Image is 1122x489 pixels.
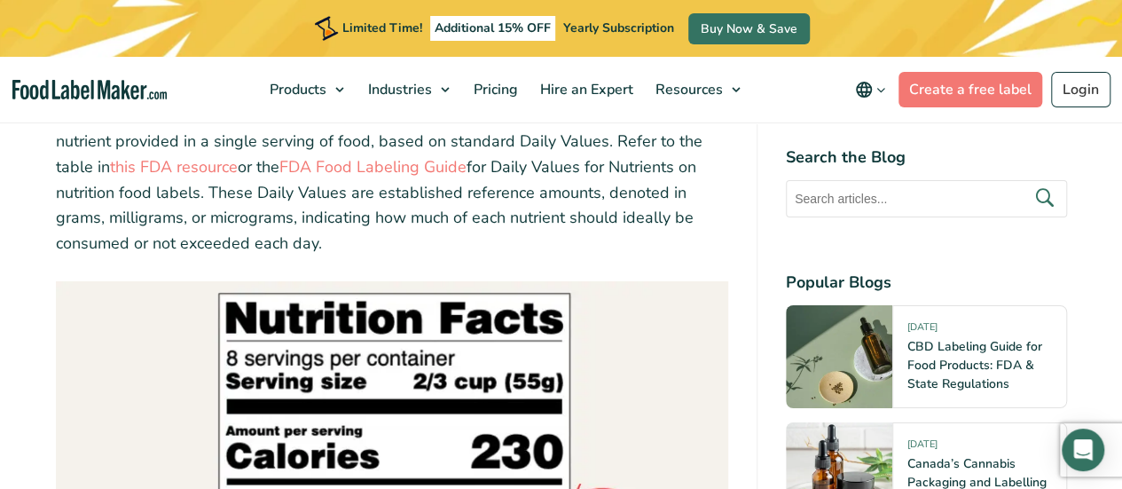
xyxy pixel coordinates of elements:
[110,156,238,177] a: this FDA resource
[898,72,1042,107] a: Create a free label
[363,80,434,99] span: Industries
[67,105,159,116] div: Domain Overview
[342,20,422,36] span: Limited Time!
[50,28,87,43] div: v 4.0.25
[48,103,62,117] img: tab_domain_overview_orange.svg
[650,80,725,99] span: Resources
[688,13,810,44] a: Buy Now & Save
[196,105,299,116] div: Keywords by Traffic
[907,320,938,341] span: [DATE]
[786,146,1067,170] h4: Search the Blog
[563,20,674,36] span: Yearly Subscription
[279,156,467,177] a: FDA Food Labeling Guide
[468,80,520,99] span: Pricing
[56,103,728,256] p: the portion of the recommended daily intake of each nutrient provided in a single serving of food...
[177,103,191,117] img: tab_keywords_by_traffic_grey.svg
[786,271,1067,295] h4: Popular Blogs
[530,57,640,122] a: Hire an Expert
[430,16,555,41] span: Additional 15% OFF
[907,338,1042,392] a: CBD Labeling Guide for Food Products: FDA & State Regulations
[463,57,525,122] a: Pricing
[645,57,749,122] a: Resources
[264,80,328,99] span: Products
[1051,72,1110,107] a: Login
[786,180,1067,217] input: Search articles...
[46,46,195,60] div: Domain: [DOMAIN_NAME]
[357,57,459,122] a: Industries
[907,438,938,458] span: [DATE]
[535,80,635,99] span: Hire an Expert
[259,57,353,122] a: Products
[1062,429,1104,471] div: Open Intercom Messenger
[28,46,43,60] img: website_grey.svg
[28,28,43,43] img: logo_orange.svg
